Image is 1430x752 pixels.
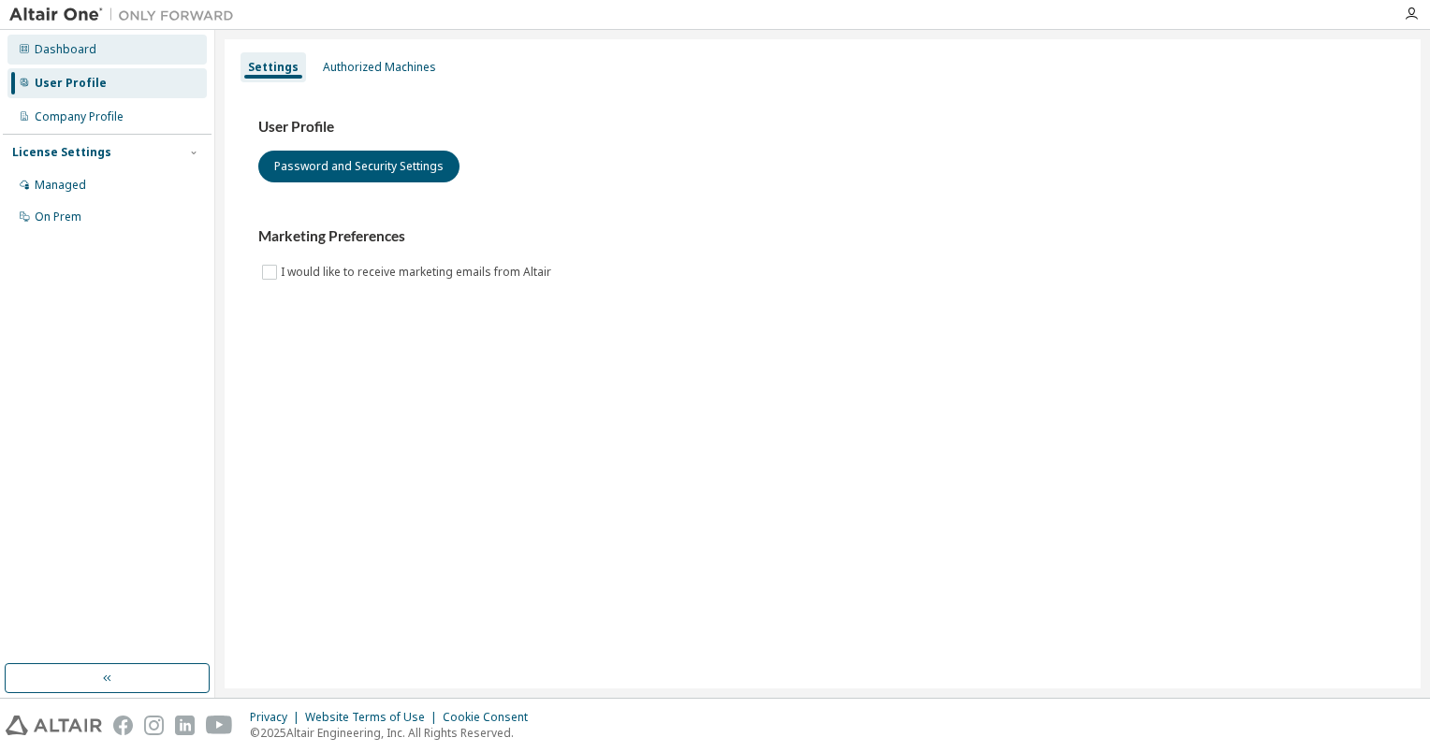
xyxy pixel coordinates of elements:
div: User Profile [35,76,107,91]
div: Managed [35,178,86,193]
img: youtube.svg [206,716,233,735]
div: Dashboard [35,42,96,57]
img: instagram.svg [144,716,164,735]
img: Altair One [9,6,243,24]
h3: User Profile [258,118,1387,137]
div: Company Profile [35,109,124,124]
div: Privacy [250,710,305,725]
div: Authorized Machines [323,60,436,75]
h3: Marketing Preferences [258,227,1387,246]
img: linkedin.svg [175,716,195,735]
p: © 2025 Altair Engineering, Inc. All Rights Reserved. [250,725,539,741]
img: altair_logo.svg [6,716,102,735]
img: facebook.svg [113,716,133,735]
div: License Settings [12,145,111,160]
div: Website Terms of Use [305,710,443,725]
label: I would like to receive marketing emails from Altair [281,261,555,283]
div: Settings [248,60,299,75]
button: Password and Security Settings [258,151,460,182]
div: On Prem [35,210,81,224]
div: Cookie Consent [443,710,539,725]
